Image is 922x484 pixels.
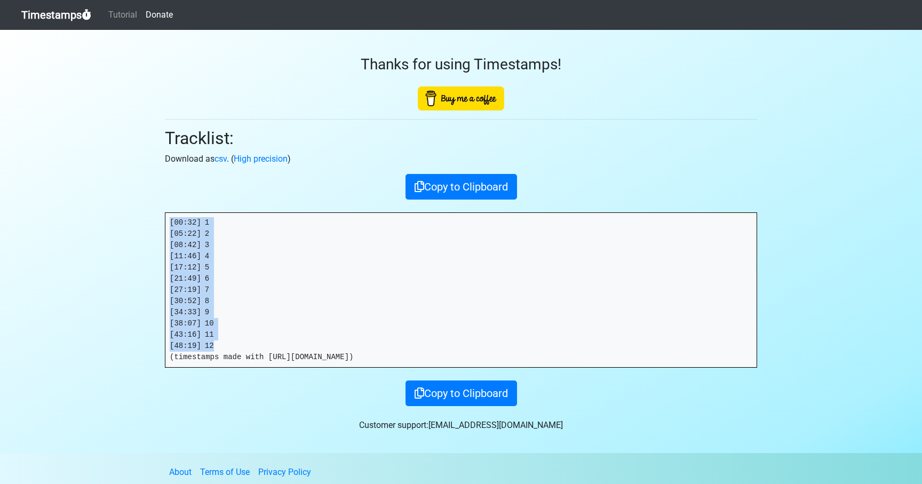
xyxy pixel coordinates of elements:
h2: Tracklist: [165,128,757,148]
a: Tutorial [104,4,141,26]
button: Copy to Clipboard [406,380,517,406]
img: Buy Me A Coffee [418,86,504,110]
a: About [169,467,192,477]
h3: Thanks for using Timestamps! [165,55,757,74]
iframe: Drift Widget Chat Controller [869,431,909,471]
a: Donate [141,4,177,26]
a: csv [214,154,227,164]
a: High precision [234,154,288,164]
button: Copy to Clipboard [406,174,517,200]
a: Privacy Policy [258,467,311,477]
a: Timestamps [21,4,91,26]
p: Download as . ( ) [165,153,757,165]
pre: [00:32] 1 [05:22] 2 [08:42] 3 [11:46] 4 [17:12] 5 [21:49] 6 [27:19] 7 [30:52] 8 [34:33] 9 [38:07]... [165,213,757,367]
a: Terms of Use [200,467,250,477]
